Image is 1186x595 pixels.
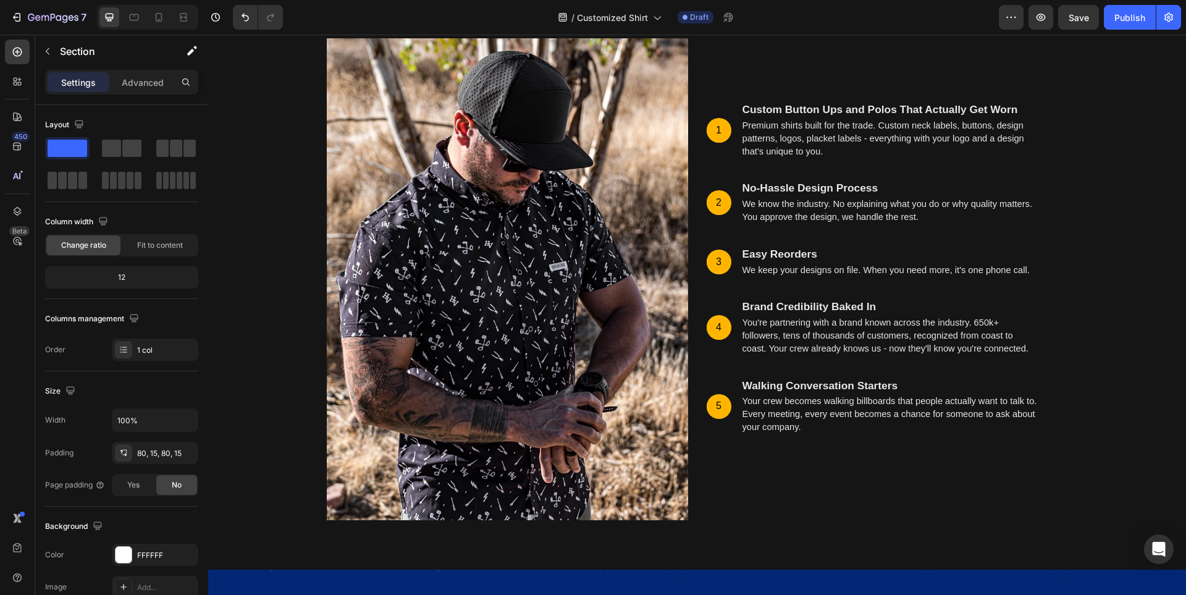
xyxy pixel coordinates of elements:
div: FFFFFF [137,550,195,561]
div: Publish [1114,11,1145,24]
span: Customized Shirt [577,11,648,24]
span: Fit to content [137,240,183,251]
div: Width [45,415,65,426]
div: Background Image [498,156,523,180]
div: Padding [45,447,74,458]
div: Color [45,549,64,560]
button: 7 [5,5,92,30]
div: Image [45,581,67,593]
div: Column width [45,214,111,230]
div: Columns management [45,311,141,327]
p: 7 [81,10,86,25]
div: Size [45,383,78,400]
iframe: Design area [208,35,1186,595]
div: Beta [9,226,30,236]
span: Save [1069,12,1089,23]
p: Section [60,44,161,59]
div: 12 [48,269,196,286]
strong: No-Hassle Design Process [534,147,670,159]
p: Settings [61,76,96,89]
strong: Brand Credibility Baked In [534,266,668,278]
div: Open Intercom Messenger [1144,534,1174,564]
span: Your crew becomes walking billboards that people actually want to talk to. Every meeting, every e... [534,361,829,397]
span: You're partnering with a brand known across the industry. 650k+ followers, tens of thousands of c... [534,283,820,319]
button: Save [1058,5,1099,30]
div: Undo/Redo [233,5,283,30]
div: Background Image [498,215,523,240]
p: Advanced [122,76,164,89]
p: 1 [500,90,522,103]
span: Yes [127,479,140,491]
p: 4 [500,287,522,300]
div: Background Image [498,83,523,108]
button: Publish [1104,5,1156,30]
div: Order [45,344,65,355]
p: 2 [500,162,522,175]
span: We know the industry. No explaining what you do or why quality matters. You approve the design, w... [534,164,825,187]
span: Change ratio [61,240,106,251]
p: 3 [500,221,522,234]
div: Add... [137,582,195,593]
div: Background Image [498,360,523,384]
div: Page padding [45,479,105,491]
p: 5 [500,365,522,378]
div: 80, 15, 80, 15 [137,448,195,459]
div: Layout [45,117,86,133]
strong: Walking Conversation Starters [534,345,690,357]
span: We keep your designs on file. When you need more, it's one phone call. [534,230,822,240]
div: 450 [12,132,30,141]
strong: Easy Reorders [534,213,609,226]
span: Draft [690,12,709,23]
input: Auto [112,409,198,431]
div: Background Image [498,281,523,305]
div: Background [45,518,105,535]
span: No [172,479,182,491]
span: / [571,11,574,24]
span: Premium shirts built for the trade. Custom neck labels, buttons, design patterns, logos, placket ... [534,86,816,122]
strong: Custom Button Ups and Polos That Actually Get Worn [534,69,810,81]
div: 1 col [137,345,195,356]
